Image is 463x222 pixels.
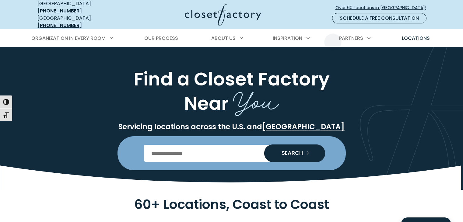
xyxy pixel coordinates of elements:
span: You [233,80,279,118]
div: [GEOGRAPHIC_DATA] [37,15,126,29]
span: Over 60 Locations in [GEOGRAPHIC_DATA]! [335,5,431,11]
span: Inspiration [273,35,302,42]
img: Closet Factory Logo [185,4,261,26]
span: Partners [339,35,363,42]
p: Servicing locations across the U.S. and [36,122,427,131]
a: Schedule a Free Consultation [332,13,426,23]
span: SEARCH [277,150,303,156]
span: Our Process [144,35,178,42]
a: Over 60 Locations in [GEOGRAPHIC_DATA]! [335,2,431,13]
nav: Primary Menu [27,30,436,47]
span: Find a Closet Factory [134,66,330,92]
a: [GEOGRAPHIC_DATA] [262,122,345,132]
span: Near [184,90,229,116]
span: Locations [402,35,430,42]
span: 60+ Locations, Coast to Coast [134,195,329,213]
span: Organization in Every Room [31,35,106,42]
span: About Us [211,35,236,42]
button: Search our Nationwide Locations [264,144,325,162]
a: [PHONE_NUMBER] [37,22,82,29]
input: Enter Postal Code [144,145,319,162]
a: [PHONE_NUMBER] [37,7,82,14]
